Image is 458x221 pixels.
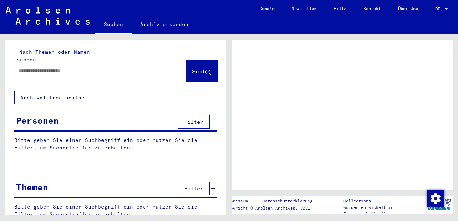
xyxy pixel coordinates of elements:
p: Copyright © Arolsen Archives, 2021 [225,205,321,211]
button: Archival tree units [14,91,90,104]
p: Die Arolsen Archives Online-Collections [343,191,425,204]
img: Zustimmung ändern [427,190,444,207]
a: Datenschutzerklärung [257,197,321,205]
div: Zustimmung ändern [427,190,444,207]
span: DE [435,6,443,11]
img: Arolsen_neg.svg [6,7,90,25]
p: Bitte geben Sie einen Suchbegriff ein oder nutzen Sie die Filter, um Suchertreffer zu erhalten. [14,137,217,151]
button: Suche [186,60,217,82]
button: Filter [178,182,210,195]
button: Filter [178,115,210,129]
span: Suche [192,68,210,75]
a: Archiv erkunden [132,16,197,33]
span: Filter [184,119,203,125]
div: Personen [16,114,59,127]
div: Themen [16,181,48,194]
p: wurden entwickelt in Partnerschaft mit [343,204,425,217]
span: Filter [184,185,203,192]
a: Impressum [225,197,253,205]
a: Suchen [95,16,132,34]
div: | [225,197,321,205]
img: yv_logo.png [426,195,452,213]
mat-label: Nach Themen oder Namen suchen [17,49,90,63]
